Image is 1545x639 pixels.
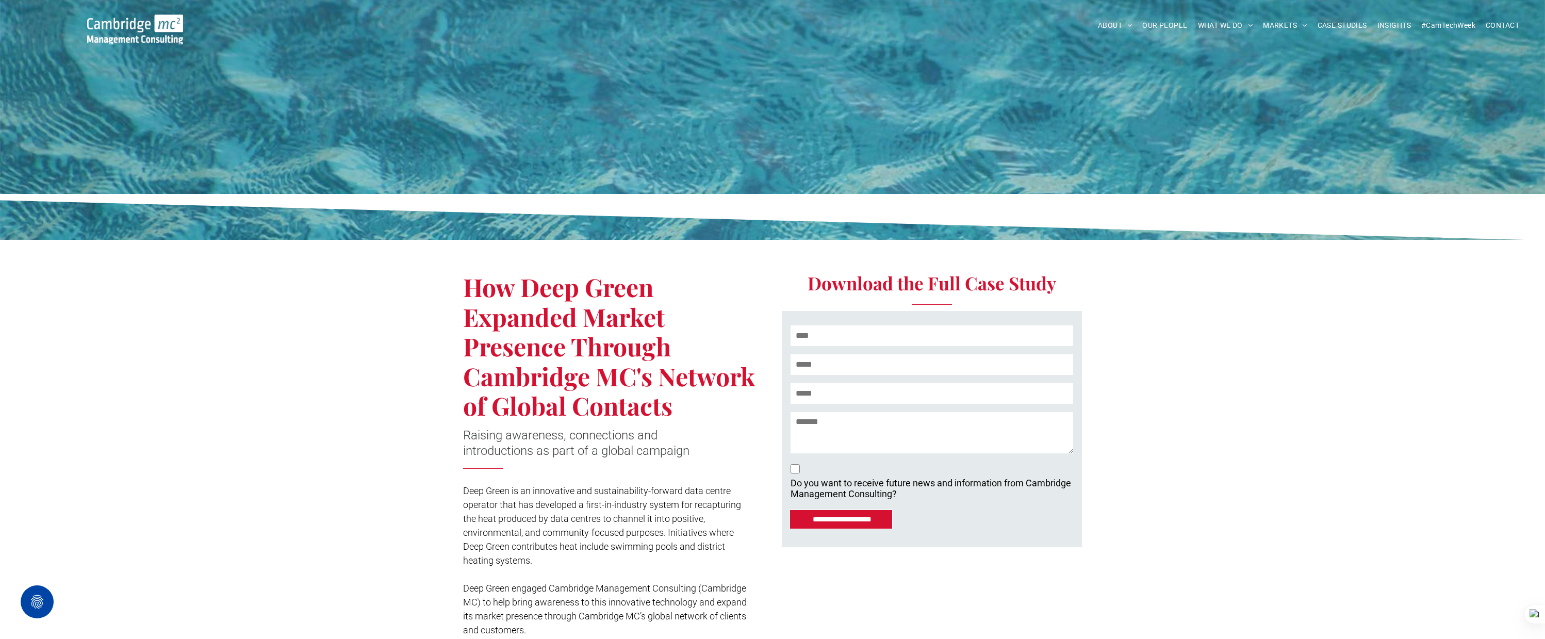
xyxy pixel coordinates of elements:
[1137,18,1192,34] a: OUR PEOPLE
[463,270,755,422] span: How Deep Green Expanded Market Presence Through Cambridge MC's Network of Global Contacts
[1093,18,1138,34] a: ABOUT
[808,271,1056,295] span: Download the Full Case Study
[463,485,741,566] span: Deep Green is an innovative and sustainability-forward data centre operator that has developed a ...
[791,478,1071,499] p: Do you want to receive future news and information from Cambridge Management Consulting?
[87,14,183,44] img: Cambridge MC Logo
[1193,18,1258,34] a: WHAT WE DO
[87,16,183,27] a: Your Business Transformed | Cambridge Management Consulting
[463,428,689,458] span: Raising awareness, connections and introductions as part of a global campaign
[791,464,800,473] input: Do you want to receive future news and information from Cambridge Management Consulting? CASE STU...
[1416,18,1481,34] a: #CamTechWeek
[1481,18,1524,34] a: CONTACT
[1372,18,1416,34] a: INSIGHTS
[463,583,747,635] span: Deep Green engaged Cambridge Management Consulting (Cambridge MC) to help bring awareness to this...
[1312,18,1372,34] a: CASE STUDIES
[1258,18,1312,34] a: MARKETS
